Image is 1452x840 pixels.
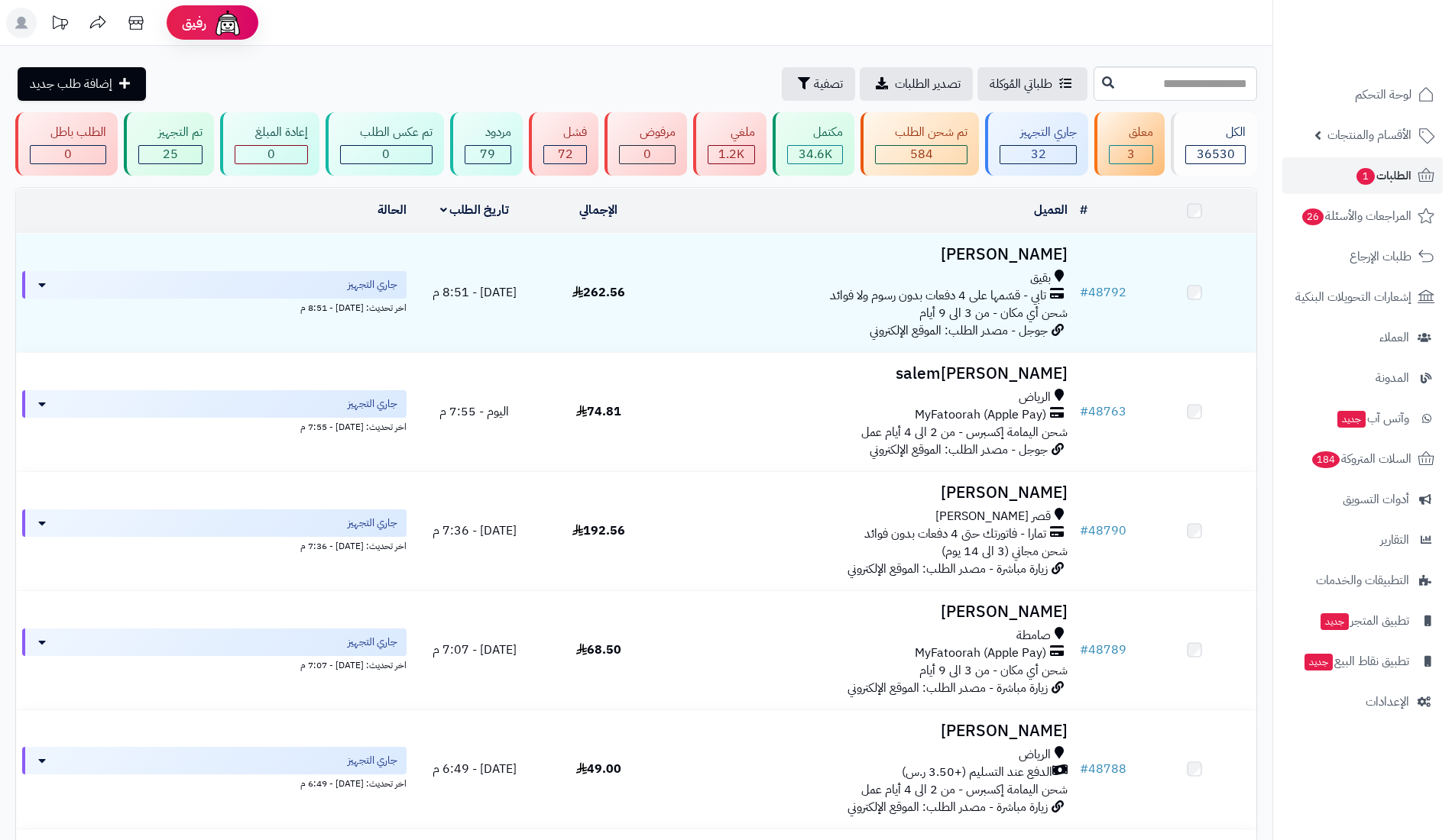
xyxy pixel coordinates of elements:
a: الكل36530 [1168,112,1260,176]
div: مكتمل [787,124,843,141]
a: الطلبات1 [1282,157,1443,194]
div: مردود [465,124,511,141]
a: طلباتي المُوكلة [977,67,1087,101]
span: 192.56 [572,522,625,540]
a: مكتمل 34.6K [770,112,857,176]
span: تابي - قسّمها على 4 دفعات بدون رسوم ولا فوائد [830,287,1046,305]
span: [DATE] - 7:07 م [433,641,517,659]
a: لوحة التحكم [1282,76,1443,113]
span: شحن أي مكان - من 3 الى 9 أيام [919,661,1068,680]
h3: [PERSON_NAME] [666,722,1067,740]
div: 32 [1000,146,1076,163]
div: فشل [543,124,588,141]
a: إضافة طلب جديد [18,67,146,101]
span: طلباتي المُوكلة [990,75,1052,93]
span: إشعارات التحويلات البنكية [1295,286,1411,308]
img: logo-2.png [1348,40,1437,73]
a: مرفوض 0 [601,112,690,176]
div: 79 [465,146,510,163]
span: بقيق [1030,270,1051,287]
div: 3 [1110,146,1153,163]
span: جاري التجهيز [348,396,397,412]
a: التطبيقات والخدمات [1282,562,1443,599]
div: 25 [139,146,203,163]
span: لوحة التحكم [1355,84,1411,105]
div: تم شحن الطلب [875,124,968,141]
a: إعادة المبلغ 0 [217,112,322,176]
img: ai-face.png [212,8,243,38]
span: 584 [910,145,933,163]
div: الكل [1185,124,1246,141]
a: تم شحن الطلب 584 [857,112,983,176]
div: اخر تحديث: [DATE] - 8:51 م [22,299,407,315]
div: اخر تحديث: [DATE] - 7:36 م [22,537,407,553]
span: اليوم - 7:55 م [439,402,509,421]
h3: [PERSON_NAME] [666,603,1067,621]
span: تطبيق المتجر [1319,610,1409,632]
div: 34569 [788,146,842,163]
div: 584 [876,146,967,163]
a: السلات المتروكة184 [1282,441,1443,477]
span: الأقسام والمنتجات [1327,124,1411,146]
a: جاري التجهيز 32 [982,112,1091,176]
div: معلق [1109,124,1154,141]
span: التقارير [1380,529,1409,551]
span: 25 [163,145,178,163]
span: 49.00 [576,760,621,778]
span: 1.2K [718,145,744,163]
span: الرياض [1019,746,1051,764]
span: [DATE] - 6:49 م [433,760,517,778]
span: # [1080,522,1088,540]
span: تمارا - فاتورتك حتى 4 دفعات بدون فوائد [864,525,1046,543]
div: ملغي [708,124,756,141]
a: # [1080,201,1087,219]
span: زيارة مباشرة - مصدر الطلب: الموقع الإلكتروني [848,679,1048,697]
div: 0 [235,146,307,163]
div: إعادة المبلغ [235,124,308,141]
a: تاريخ الطلب [440,201,510,219]
span: 26 [1302,208,1324,225]
span: 32 [1031,145,1046,163]
span: الدفع عند التسليم (+3.50 ر.س) [902,764,1052,781]
span: صامطة [1016,627,1051,645]
span: وآتس آب [1336,408,1409,429]
span: إضافة طلب جديد [30,75,112,93]
div: مرفوض [619,124,676,141]
span: شحن مجاني (3 الى 14 يوم) [942,542,1068,561]
span: جاري التجهيز [348,753,397,768]
a: #48789 [1080,641,1126,659]
span: # [1080,283,1088,302]
span: جاري التجهيز [348,515,397,531]
span: 34.6K [799,145,832,163]
span: زيارة مباشرة - مصدر الطلب: الموقع الإلكتروني [848,798,1048,816]
button: تصفية [782,67,855,101]
span: 74.81 [576,402,621,421]
a: الإجمالي [579,201,617,219]
a: المراجعات والأسئلة26 [1282,198,1443,234]
a: معلق 3 [1091,112,1168,176]
a: العملاء [1282,319,1443,356]
a: تصدير الطلبات [860,67,973,101]
span: أدوات التسويق [1343,489,1409,510]
span: تطبيق نقاط البيع [1303,651,1409,672]
span: المدونة [1376,367,1409,389]
span: جوجل - مصدر الطلب: الموقع الإلكتروني [870,321,1048,340]
div: تم عكس الطلب [340,124,433,141]
a: وآتس آبجديد [1282,400,1443,437]
span: شحن اليمامة إكسبرس - من 2 الى 4 أيام عمل [861,780,1068,799]
span: 0 [64,145,72,163]
div: 0 [620,146,675,163]
a: إشعارات التحويلات البنكية [1282,279,1443,315]
span: # [1080,760,1088,778]
span: تصدير الطلبات [895,75,961,93]
div: 1166 [708,146,755,163]
span: 36530 [1197,145,1235,163]
a: ملغي 1.2K [690,112,770,176]
span: 0 [382,145,390,163]
div: 72 [544,146,587,163]
span: MyFatoorah (Apple Pay) [915,406,1046,424]
span: شحن اليمامة إكسبرس - من 2 الى 4 أيام عمل [861,423,1068,441]
span: شحن أي مكان - من 3 الى 9 أيام [919,304,1068,322]
span: 72 [558,145,573,163]
span: جديد [1305,654,1333,670]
